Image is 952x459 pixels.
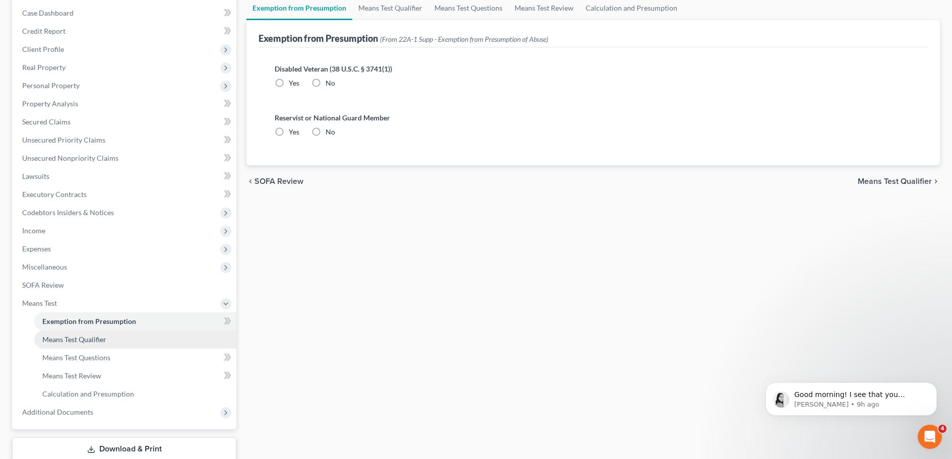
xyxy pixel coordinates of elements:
[22,136,105,144] span: Unsecured Priority Claims
[380,35,548,43] span: (From 22A-1 Supp - Exemption from Presumption of Abuse)
[22,281,64,289] span: SOFA Review
[22,263,67,271] span: Miscellaneous
[326,79,335,87] span: No
[22,9,74,17] span: Case Dashboard
[22,154,118,162] span: Unsecured Nonpriority Claims
[750,361,952,432] iframe: Intercom notifications message
[14,276,236,294] a: SOFA Review
[14,167,236,185] a: Lawsuits
[22,190,87,199] span: Executory Contracts
[22,117,71,126] span: Secured Claims
[44,39,174,48] p: Message from Lindsey, sent 9h ago
[22,172,49,180] span: Lawsuits
[275,112,912,123] label: Reservist or National Guard Member
[275,63,912,74] label: Disabled Veteran (38 U.S.C. § 3741(1))
[14,185,236,204] a: Executory Contracts
[42,353,110,362] span: Means Test Questions
[22,208,114,217] span: Codebtors Insiders & Notices
[22,299,57,307] span: Means Test
[14,95,236,113] a: Property Analysis
[14,4,236,22] a: Case Dashboard
[14,113,236,131] a: Secured Claims
[42,317,136,325] span: Exemption from Presumption
[42,389,134,398] span: Calculation and Presumption
[289,127,299,136] span: Yes
[326,127,335,136] span: No
[34,385,236,403] a: Calculation and Presumption
[858,177,940,185] button: Means Test Qualifier chevron_right
[22,27,66,35] span: Credit Report
[34,367,236,385] a: Means Test Review
[289,79,299,87] span: Yes
[34,312,236,331] a: Exemption from Presumption
[42,335,106,344] span: Means Test Qualifier
[246,177,255,185] i: chevron_left
[259,32,548,44] div: Exemption from Presumption
[44,29,168,78] span: Good morning! I see that you updated your payment information and got that report pulled. Please ...
[34,349,236,367] a: Means Test Questions
[22,45,64,53] span: Client Profile
[22,81,80,90] span: Personal Property
[932,177,940,185] i: chevron_right
[918,425,942,449] iframe: Intercom live chat
[22,226,45,235] span: Income
[14,22,236,40] a: Credit Report
[14,149,236,167] a: Unsecured Nonpriority Claims
[22,408,93,416] span: Additional Documents
[22,63,66,72] span: Real Property
[22,99,78,108] span: Property Analysis
[34,331,236,349] a: Means Test Qualifier
[22,244,51,253] span: Expenses
[255,177,303,185] span: SOFA Review
[246,177,303,185] button: chevron_left SOFA Review
[858,177,932,185] span: Means Test Qualifier
[938,425,946,433] span: 4
[14,131,236,149] a: Unsecured Priority Claims
[42,371,101,380] span: Means Test Review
